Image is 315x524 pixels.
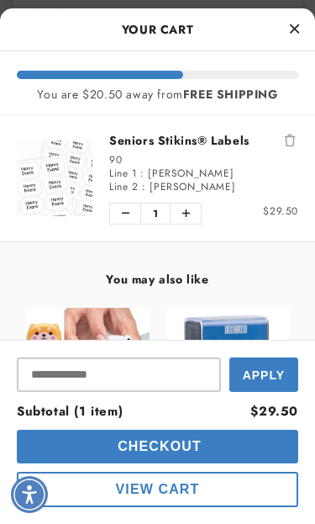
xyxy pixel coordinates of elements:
[17,87,298,102] div: You are $20.50 away from
[109,153,298,167] div: 90
[25,308,150,433] img: View Name Stamp
[14,18,175,38] textarea: Type your message here
[17,430,298,463] button: cart
[113,439,202,453] span: Checkout
[229,357,298,392] button: Apply
[183,86,278,103] b: FREE SHIPPING
[263,204,298,219] span: $29.50
[17,140,92,216] img: Seniors Stikins® Labels
[148,166,234,181] span: [PERSON_NAME]
[250,400,298,423] div: $29.50
[140,204,171,224] span: 1
[17,272,298,287] h4: You may also like
[110,204,140,224] button: Decrease quantity of Seniors Stikins® Labels
[166,308,291,432] img: Clothing Stamp - Label Land
[17,115,298,241] li: product
[281,132,298,149] button: Remove Seniors Stikins® Labels
[17,357,221,392] input: Input Discount
[281,17,307,42] button: Close Cart
[171,204,201,224] button: Increase quantity of Seniors Stikins® Labels
[243,368,285,382] span: Apply
[142,179,146,194] span: :
[140,166,144,181] span: :
[231,6,273,48] button: Close gorgias live chat
[109,179,139,194] span: Line 2
[150,179,235,194] span: [PERSON_NAME]
[17,472,298,507] button: cart
[17,402,123,421] span: Subtotal (1 item)
[17,17,298,42] h2: Your Cart
[109,166,137,181] span: Line 1
[116,482,200,496] span: View Cart
[109,132,298,149] a: Seniors Stikins® Labels
[11,476,48,513] div: Accessibility Menu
